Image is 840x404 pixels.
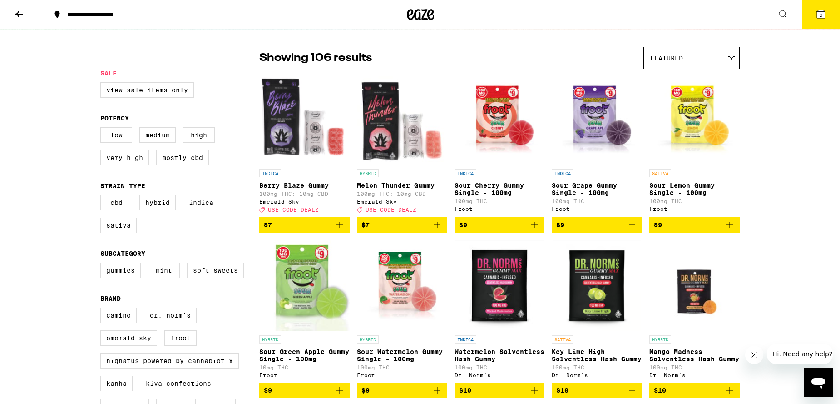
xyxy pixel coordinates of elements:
[357,74,447,165] img: Emerald Sky - Melon Thunder Gummy
[259,383,350,398] button: Add to bag
[650,55,683,62] span: Featured
[100,150,149,165] label: Very High
[100,263,141,278] label: Gummies
[259,372,350,378] div: Froot
[649,74,740,217] a: Open page for Sour Lemon Gummy Single - 100mg from Froot
[552,364,642,370] p: 100mg THC
[649,335,671,344] p: HYBRID
[357,348,447,363] p: Sour Watermelon Gummy Single - 100mg
[139,195,176,210] label: Hybrid
[455,240,545,383] a: Open page for Watermelon Solventless Hash Gummy from Dr. Norm's
[361,221,370,229] span: $7
[552,383,642,398] button: Add to bag
[649,206,740,212] div: Froot
[552,372,642,378] div: Dr. Norm's
[745,346,763,364] iframe: Close message
[259,217,350,233] button: Add to bag
[259,50,372,66] p: Showing 106 results
[100,70,117,77] legend: Sale
[183,195,219,210] label: Indica
[459,221,467,229] span: $9
[649,372,740,378] div: Dr. Norm's
[259,348,350,363] p: Sour Green Apple Gummy Single - 100mg
[455,198,545,204] p: 100mg THC
[100,330,157,346] label: Emerald Sky
[552,74,642,217] a: Open page for Sour Grape Gummy Single - 100mg from Froot
[552,74,642,165] img: Froot - Sour Grape Gummy Single - 100mg
[100,376,133,391] label: Kanha
[455,364,545,370] p: 100mg THC
[357,240,447,383] a: Open page for Sour Watermelon Gummy Single - 100mg from Froot
[264,387,272,394] span: $9
[455,74,545,165] img: Froot - Sour Cherry Gummy Single - 100mg
[100,182,145,190] legend: Strain Type
[552,240,642,383] a: Open page for Key Lime High Solventless Hash Gummy from Dr. Norm's
[164,330,197,346] label: Froot
[654,387,666,394] span: $10
[361,387,370,394] span: $9
[148,263,180,278] label: Mint
[556,387,568,394] span: $10
[552,335,573,344] p: SATIVA
[455,335,476,344] p: INDICA
[100,308,137,323] label: Camino
[259,74,350,217] a: Open page for Berry Blaze Gummy from Emerald Sky
[455,217,545,233] button: Add to bag
[552,182,642,196] p: Sour Grape Gummy Single - 100mg
[649,364,740,370] p: 100mg THC
[259,199,350,204] div: Emerald Sky
[100,295,121,302] legend: Brand
[357,199,447,204] div: Emerald Sky
[259,74,350,165] img: Emerald Sky - Berry Blaze Gummy
[357,372,447,378] div: Froot
[455,206,545,212] div: Froot
[357,383,447,398] button: Add to bag
[552,169,573,177] p: INDICA
[455,182,545,196] p: Sour Cherry Gummy Single - 100mg
[553,240,641,331] img: Dr. Norm's - Key Lime High Solventless Hash Gummy
[357,191,447,197] p: 100mg THC: 10mg CBD
[649,74,740,165] img: Froot - Sour Lemon Gummy Single - 100mg
[139,127,176,143] label: Medium
[357,169,379,177] p: HYBRID
[357,240,447,331] img: Froot - Sour Watermelon Gummy Single - 100mg
[183,127,215,143] label: High
[649,169,671,177] p: SATIVA
[649,217,740,233] button: Add to bag
[455,74,545,217] a: Open page for Sour Cherry Gummy Single - 100mg from Froot
[264,221,272,229] span: $7
[357,335,379,344] p: HYBRID
[100,218,137,233] label: Sativa
[455,240,543,331] img: Dr. Norm's - Watermelon Solventless Hash Gummy
[100,115,129,122] legend: Potency
[649,240,740,331] img: Dr. Norm's - Mango Madness Solventless Hash Gummy
[649,383,740,398] button: Add to bag
[552,217,642,233] button: Add to bag
[804,368,833,397] iframe: Button to launch messaging window
[649,348,740,363] p: Mango Madness Solventless Hash Gummy
[649,240,740,383] a: Open page for Mango Madness Solventless Hash Gummy from Dr. Norm's
[820,12,822,18] span: 6
[556,221,564,229] span: $9
[259,240,350,383] a: Open page for Sour Green Apple Gummy Single - 100mg from Froot
[259,169,281,177] p: INDICA
[552,348,642,363] p: Key Lime High Solventless Hash Gummy
[552,206,642,212] div: Froot
[455,383,545,398] button: Add to bag
[357,217,447,233] button: Add to bag
[140,376,217,391] label: Kiva Confections
[259,182,350,189] p: Berry Blaze Gummy
[100,127,132,143] label: Low
[100,82,194,98] label: View Sale Items Only
[357,182,447,189] p: Melon Thunder Gummy
[268,207,319,213] span: USE CODE DEALZ
[156,150,209,165] label: Mostly CBD
[802,0,840,29] button: 6
[259,191,350,197] p: 100mg THC: 10mg CBD
[100,250,145,257] legend: Subcategory
[259,240,350,331] img: Froot - Sour Green Apple Gummy Single - 100mg
[767,344,833,364] iframe: Message from company
[187,263,244,278] label: Soft Sweets
[357,74,447,217] a: Open page for Melon Thunder Gummy from Emerald Sky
